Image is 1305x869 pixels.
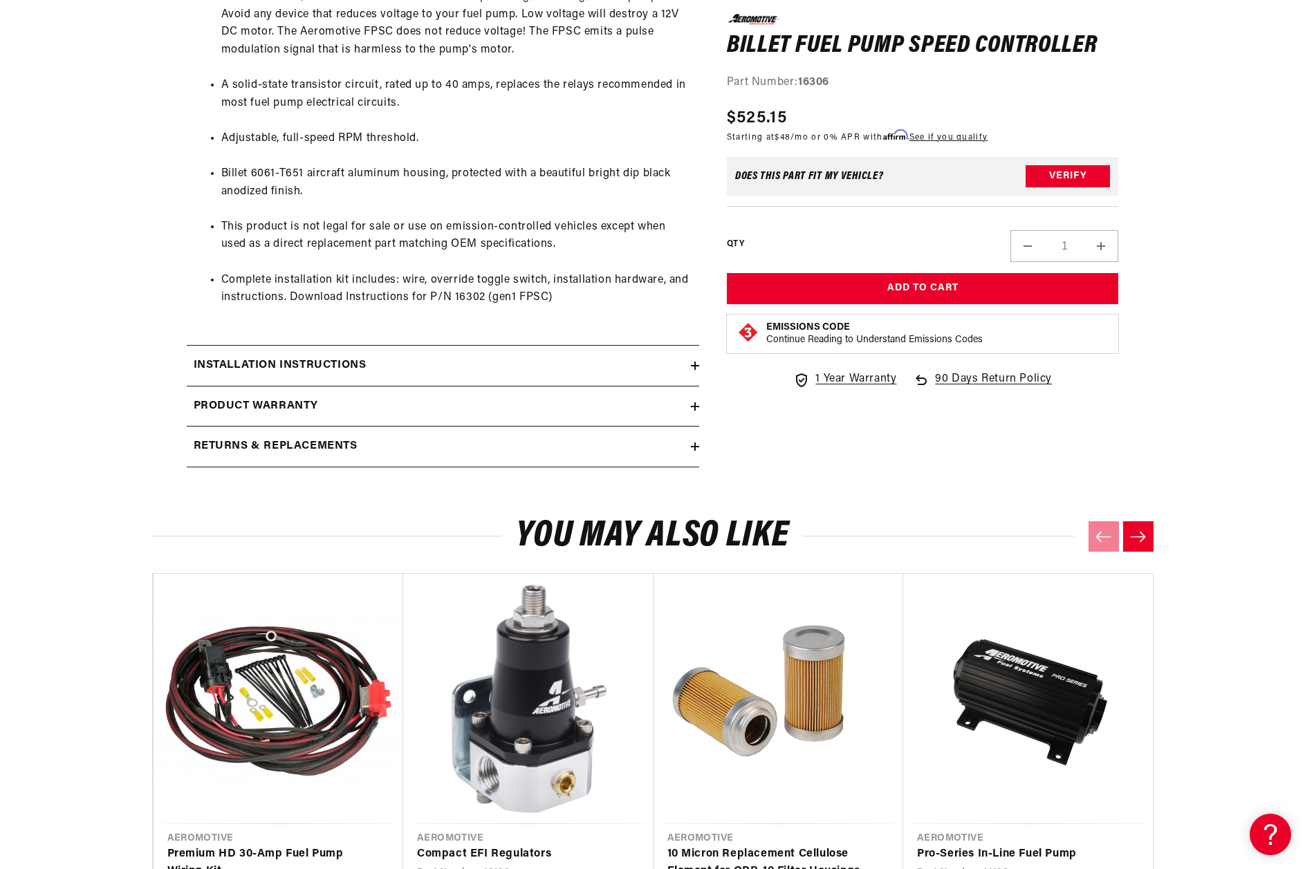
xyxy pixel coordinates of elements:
[766,334,983,346] p: Continue Reading to Understand Emissions Codes
[152,520,1154,552] h2: You may also like
[766,321,983,346] button: Emissions CodeContinue Reading to Understand Emissions Codes
[727,74,1119,92] div: Part Number:
[194,398,319,415] h2: Product warranty
[727,273,1119,304] button: Add to Cart
[1026,165,1110,187] button: Verify
[221,77,692,112] li: A solid-state transistor circuit, rated up to 40 amps, replaces the relays recommended in most fu...
[727,130,988,143] p: Starting at /mo or 0% APR with .
[909,133,988,141] a: See if you qualify - Learn more about Affirm Financing (opens in modal)
[766,322,850,333] strong: Emissions Code
[917,845,1126,863] a: Pro-Series In-Line Fuel Pump
[798,77,829,88] strong: 16306
[187,386,699,427] summary: Product warranty
[221,218,692,254] li: This product is not legal for sale or use on emission-controlled vehicles except when used as a d...
[194,357,367,375] h2: Installation Instructions
[935,371,1052,402] span: 90 Days Return Policy
[735,171,884,182] div: Does This part fit My vehicle?
[221,130,692,148] li: Adjustable, full-speed RPM threshold.
[194,438,358,456] h2: Returns & replacements
[815,371,896,389] span: 1 Year Warranty
[737,321,759,344] img: Emissions code
[775,133,790,141] span: $48
[221,272,692,307] li: Complete installation kit includes: wire, override toggle switch, installation hardware, and inst...
[913,371,1052,402] a: 90 Days Return Policy
[1089,521,1119,552] button: Previous slide
[727,239,744,250] label: QTY
[187,427,699,467] summary: Returns & replacements
[1123,521,1154,552] button: Next slide
[187,346,699,386] summary: Installation Instructions
[727,105,787,130] span: $525.15
[883,129,907,140] span: Affirm
[417,845,626,863] a: Compact EFI Regulators
[221,165,692,200] li: Billet 6061-T651 aircraft aluminum housing, protected with a beautiful bright dip black anodized ...
[727,35,1119,57] h1: Billet Fuel Pump Speed Controller
[793,371,896,389] a: 1 Year Warranty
